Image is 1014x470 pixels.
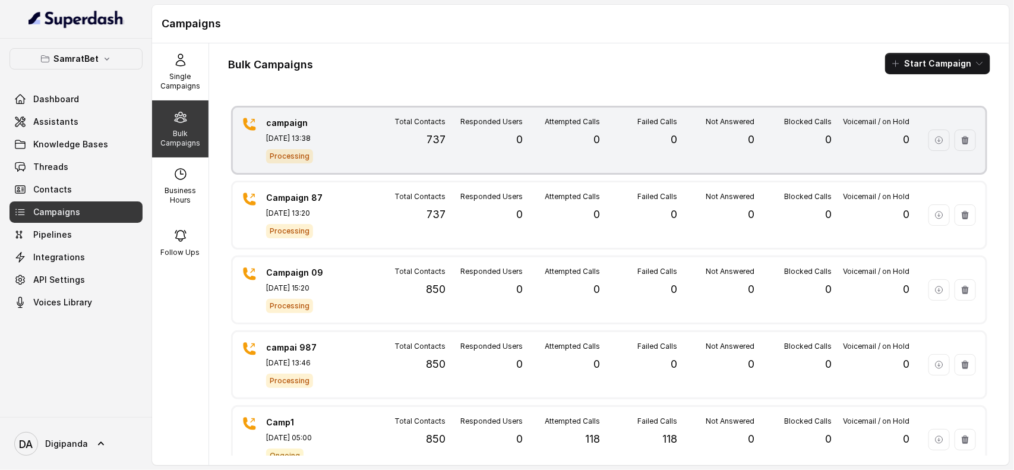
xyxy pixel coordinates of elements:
[33,161,68,173] span: Threads
[394,342,446,351] p: Total Contacts
[394,117,446,127] p: Total Contacts
[157,186,204,205] p: Business Hours
[266,283,349,293] p: [DATE] 15:20
[706,117,755,127] p: Not Answered
[266,449,304,463] span: Ongoing
[10,156,143,178] a: Threads
[10,179,143,200] a: Contacts
[426,281,446,298] p: 850
[671,131,678,148] p: 0
[33,274,85,286] span: API Settings
[516,281,523,298] p: 0
[748,131,755,148] p: 0
[266,358,349,368] p: [DATE] 13:46
[903,131,909,148] p: 0
[266,149,313,163] span: Processing
[785,267,832,276] p: Blocked Calls
[10,201,143,223] a: Campaigns
[20,438,33,450] text: DA
[460,267,523,276] p: Responded Users
[266,342,349,354] p: campai 987
[162,14,1000,33] h1: Campaigns
[903,356,909,373] p: 0
[266,299,313,313] span: Processing
[593,356,600,373] p: 0
[266,224,313,238] span: Processing
[516,131,523,148] p: 0
[10,269,143,291] a: API Settings
[33,296,92,308] span: Voices Library
[516,356,523,373] p: 0
[671,356,678,373] p: 0
[843,417,909,426] p: Voicemail / on Hold
[266,192,349,204] p: Campaign 87
[748,431,755,447] p: 0
[33,116,78,128] span: Assistants
[638,417,678,426] p: Failed Calls
[843,117,909,127] p: Voicemail / on Hold
[460,117,523,127] p: Responded Users
[748,281,755,298] p: 0
[426,431,446,447] p: 850
[157,72,204,91] p: Single Campaigns
[266,267,349,279] p: Campaign 09
[663,431,678,447] p: 118
[266,117,349,129] p: campaign
[10,224,143,245] a: Pipelines
[10,292,143,313] a: Voices Library
[785,342,832,351] p: Blocked Calls
[545,192,600,201] p: Attempted Calls
[593,281,600,298] p: 0
[826,206,832,223] p: 0
[638,117,678,127] p: Failed Calls
[33,251,85,263] span: Integrations
[394,192,446,201] p: Total Contacts
[10,48,143,70] button: SamratBet
[706,342,755,351] p: Not Answered
[748,206,755,223] p: 0
[266,417,349,428] p: Camp1
[545,417,600,426] p: Attempted Calls
[266,134,349,143] p: [DATE] 13:38
[826,431,832,447] p: 0
[10,134,143,155] a: Knowledge Bases
[903,206,909,223] p: 0
[826,281,832,298] p: 0
[427,131,446,148] p: 737
[33,229,72,241] span: Pipelines
[706,192,755,201] p: Not Answered
[671,206,678,223] p: 0
[843,342,909,351] p: Voicemail / on Hold
[785,417,832,426] p: Blocked Calls
[157,129,204,148] p: Bulk Campaigns
[394,267,446,276] p: Total Contacts
[33,184,72,195] span: Contacts
[228,55,313,74] h1: Bulk Campaigns
[826,356,832,373] p: 0
[516,206,523,223] p: 0
[266,209,349,218] p: [DATE] 13:20
[161,248,200,257] p: Follow Ups
[427,206,446,223] p: 737
[545,117,600,127] p: Attempted Calls
[706,417,755,426] p: Not Answered
[638,192,678,201] p: Failed Calls
[638,267,678,276] p: Failed Calls
[426,356,446,373] p: 850
[545,267,600,276] p: Attempted Calls
[785,192,832,201] p: Blocked Calls
[638,342,678,351] p: Failed Calls
[33,206,80,218] span: Campaigns
[843,267,909,276] p: Voicemail / on Hold
[10,247,143,268] a: Integrations
[460,342,523,351] p: Responded Users
[33,93,79,105] span: Dashboard
[10,111,143,133] a: Assistants
[29,10,124,29] img: light.svg
[785,117,832,127] p: Blocked Calls
[903,431,909,447] p: 0
[706,267,755,276] p: Not Answered
[10,427,143,460] a: Digipanda
[903,281,909,298] p: 0
[585,431,600,447] p: 118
